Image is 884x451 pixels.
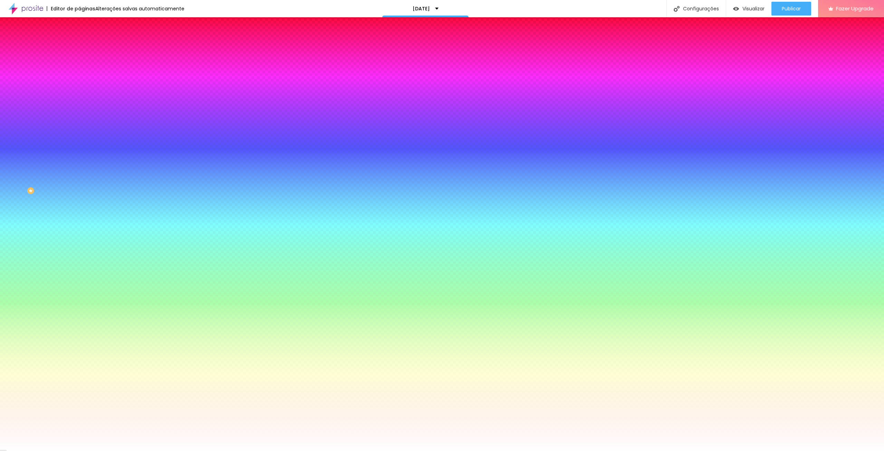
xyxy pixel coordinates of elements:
img: view-1.svg [733,6,739,12]
div: Editor de páginas [47,6,95,11]
span: Publicar [782,6,801,11]
span: Fazer Upgrade [836,6,874,11]
button: Publicar [771,2,811,16]
div: Alterações salvas automaticamente [95,6,184,11]
span: Visualizar [742,6,765,11]
img: Icone [674,6,680,12]
button: Visualizar [726,2,771,16]
p: [DATE] [413,6,430,11]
